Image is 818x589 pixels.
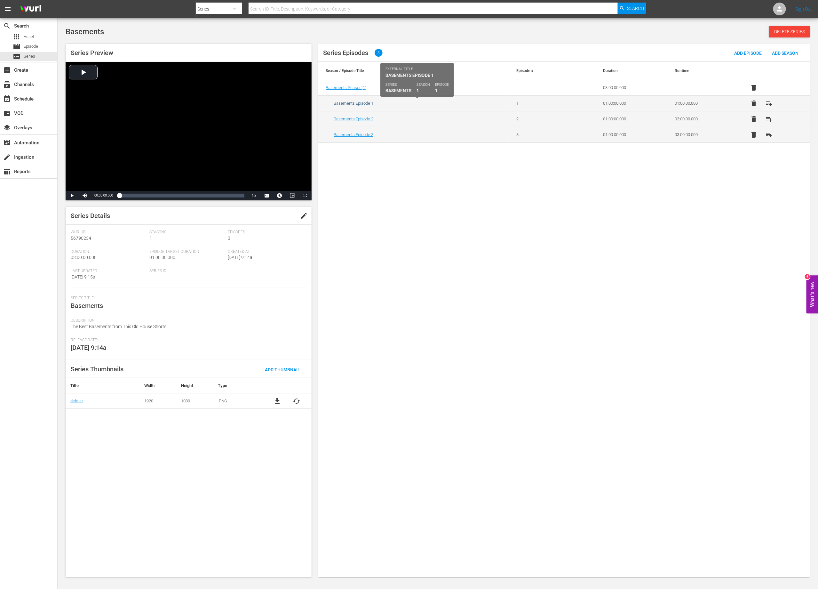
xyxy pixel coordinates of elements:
[746,80,761,95] button: delete
[149,269,225,274] span: Series ID
[300,212,308,220] span: edit
[750,131,758,139] span: delete
[509,111,580,127] td: 2
[805,274,810,279] div: 4
[595,95,667,111] td: 01:00:00.000
[149,236,152,241] span: 1
[767,47,804,59] button: Add Season
[248,191,260,200] button: Playback Rate
[24,43,38,50] span: Episode
[296,208,312,223] button: edit
[3,109,11,117] span: VOD
[24,53,35,60] span: Series
[334,132,373,137] a: Basements Episode 3
[139,393,176,409] td: 1920
[334,101,373,106] a: Basements Episode 1
[3,153,11,161] span: Ingestion
[66,62,312,200] div: Video Player
[3,66,11,74] span: Create
[667,111,738,127] td: 02:00:00.000
[3,168,11,175] span: Reports
[71,338,303,343] span: Release Date:
[3,81,11,88] span: Channels
[765,115,773,123] span: playlist_add
[71,365,123,373] span: Series Thumbnails
[3,22,11,30] span: Search
[71,269,146,274] span: Last Updated
[71,274,95,279] span: [DATE] 9:15a
[71,302,103,310] span: Basements
[71,230,146,235] span: Wurl Id
[375,49,383,57] span: 3
[318,62,509,80] th: Season / Episode Title
[228,230,303,235] span: Episodes
[149,249,225,254] span: Episode Target Duration
[13,43,20,51] span: Episode
[293,397,300,405] button: cached
[260,367,305,372] span: Add Thumbnail
[71,296,303,301] span: Series Title:
[71,318,303,323] span: Description:
[71,249,146,254] span: Duration
[746,111,761,127] button: delete
[119,194,244,198] div: Progress Bar
[746,127,761,142] button: delete
[667,62,738,80] th: Runtime
[213,393,262,409] td: .PNG
[274,397,281,405] a: file_download
[228,255,252,260] span: [DATE] 9:14a
[667,95,738,111] td: 01:00:00.000
[149,255,175,260] span: 01:00:00.000
[3,95,11,103] span: Schedule
[761,111,777,127] button: playlist_add
[750,84,758,92] span: delete
[299,191,312,200] button: Fullscreen
[795,6,812,12] a: Sign Out
[595,62,667,80] th: Duration
[3,124,11,132] span: Overlays
[326,85,366,90] span: Basements Season ( 1 )
[66,378,139,393] th: Title
[71,212,110,220] span: Series Details
[326,85,366,90] a: Basements Season(1)
[286,191,299,200] button: Picture-in-Picture
[806,276,818,314] button: Open Feedback Widget
[78,191,91,200] button: Mute
[228,236,230,241] span: 3
[769,26,810,37] button: Delete Series
[66,27,104,36] span: Basements
[767,51,804,56] span: Add Season
[24,34,34,40] span: Asset
[70,399,83,403] a: default
[729,51,767,56] span: Add Episode
[750,100,758,107] span: delete
[765,131,773,139] span: playlist_add
[213,378,262,393] th: Type
[149,230,225,235] span: Seasons
[260,363,305,375] button: Add Thumbnail
[139,378,176,393] th: Width
[228,249,303,254] span: Created At
[15,2,46,17] img: ans4CAIJ8jUAAAAAAAAAAAAAAAAAAAAAAAAgQb4GAAAAAAAAAAAAAAAAAAAAAAAAJMjXAAAAAAAAAAAAAAAAAAAAAAAAgAT5G...
[260,191,273,200] button: Captions
[71,324,166,329] span: The Best Basements from This Old House Shorts
[618,3,646,14] button: Search
[66,191,78,200] button: Play
[176,393,213,409] td: 1080
[765,100,773,107] span: playlist_add
[273,191,286,200] button: Jump To Time
[334,117,373,121] a: Basements Episode 2
[13,33,20,41] span: Asset
[13,52,20,60] span: Series
[509,95,580,111] td: 1
[176,378,213,393] th: Height
[746,96,761,111] button: delete
[94,194,113,197] span: 00:00:00.000
[750,115,758,123] span: delete
[71,255,97,260] span: 03:00:00.000
[627,3,644,14] span: Search
[509,62,580,80] th: Episode #
[595,127,667,142] td: 01:00:00.000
